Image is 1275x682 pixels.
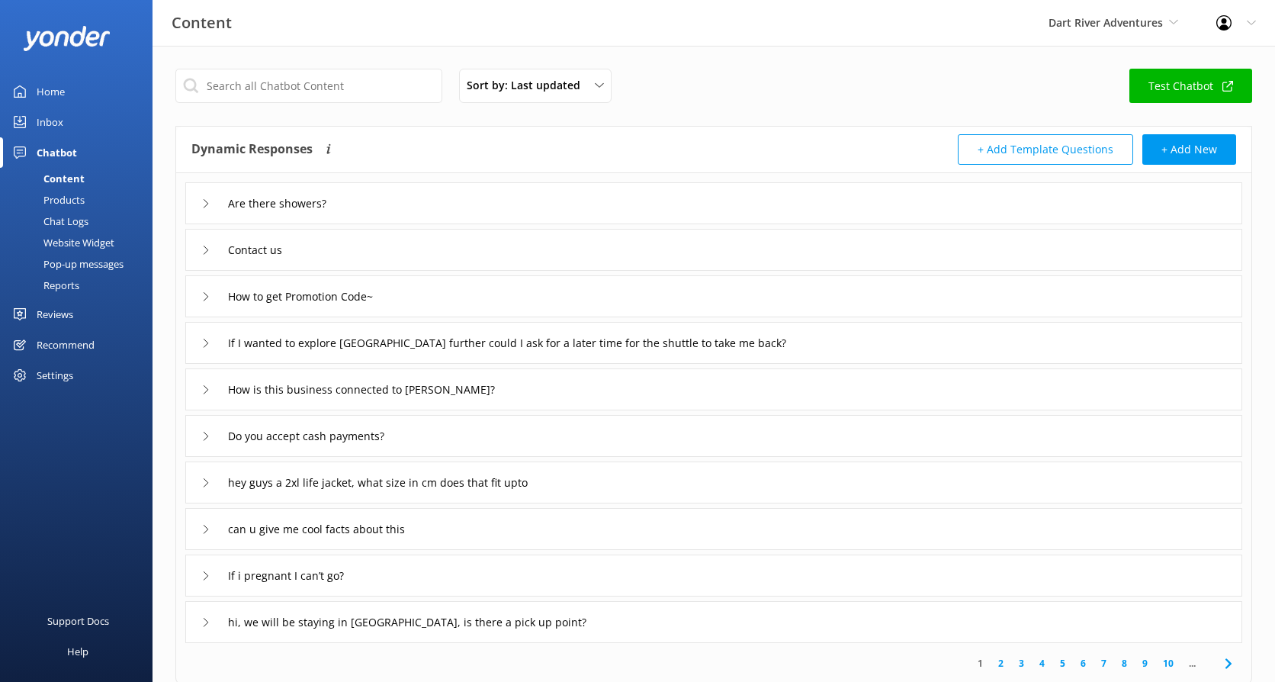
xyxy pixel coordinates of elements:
a: 6 [1073,656,1094,671]
a: 3 [1011,656,1032,671]
button: + Add New [1142,134,1236,165]
div: Home [37,76,65,107]
button: + Add Template Questions [958,134,1133,165]
div: Products [9,189,85,211]
a: Content [9,168,153,189]
div: Settings [37,360,73,391]
span: Sort by: Last updated [467,77,589,94]
a: 7 [1094,656,1114,671]
span: ... [1181,656,1203,671]
div: Chatbot [37,137,77,168]
a: Products [9,189,153,211]
a: 10 [1155,656,1181,671]
a: 2 [991,656,1011,671]
a: Pop-up messages [9,253,153,275]
a: Test Chatbot [1129,69,1252,103]
div: Support Docs [47,606,109,636]
input: Search all Chatbot Content [175,69,442,103]
a: 4 [1032,656,1052,671]
div: Pop-up messages [9,253,124,275]
a: Chat Logs [9,211,153,232]
a: 5 [1052,656,1073,671]
div: Website Widget [9,232,114,253]
img: yonder-white-logo.png [23,26,111,51]
div: Inbox [37,107,63,137]
div: Chat Logs [9,211,88,232]
div: Help [67,636,88,667]
span: Dart River Adventures [1049,15,1163,30]
div: Recommend [37,330,95,360]
a: Website Widget [9,232,153,253]
h3: Content [172,11,232,35]
a: Reports [9,275,153,296]
h4: Dynamic Responses [191,134,313,165]
a: 9 [1135,656,1155,671]
a: 8 [1114,656,1135,671]
div: Reviews [37,299,73,330]
a: 1 [970,656,991,671]
div: Content [9,168,85,189]
div: Reports [9,275,79,296]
